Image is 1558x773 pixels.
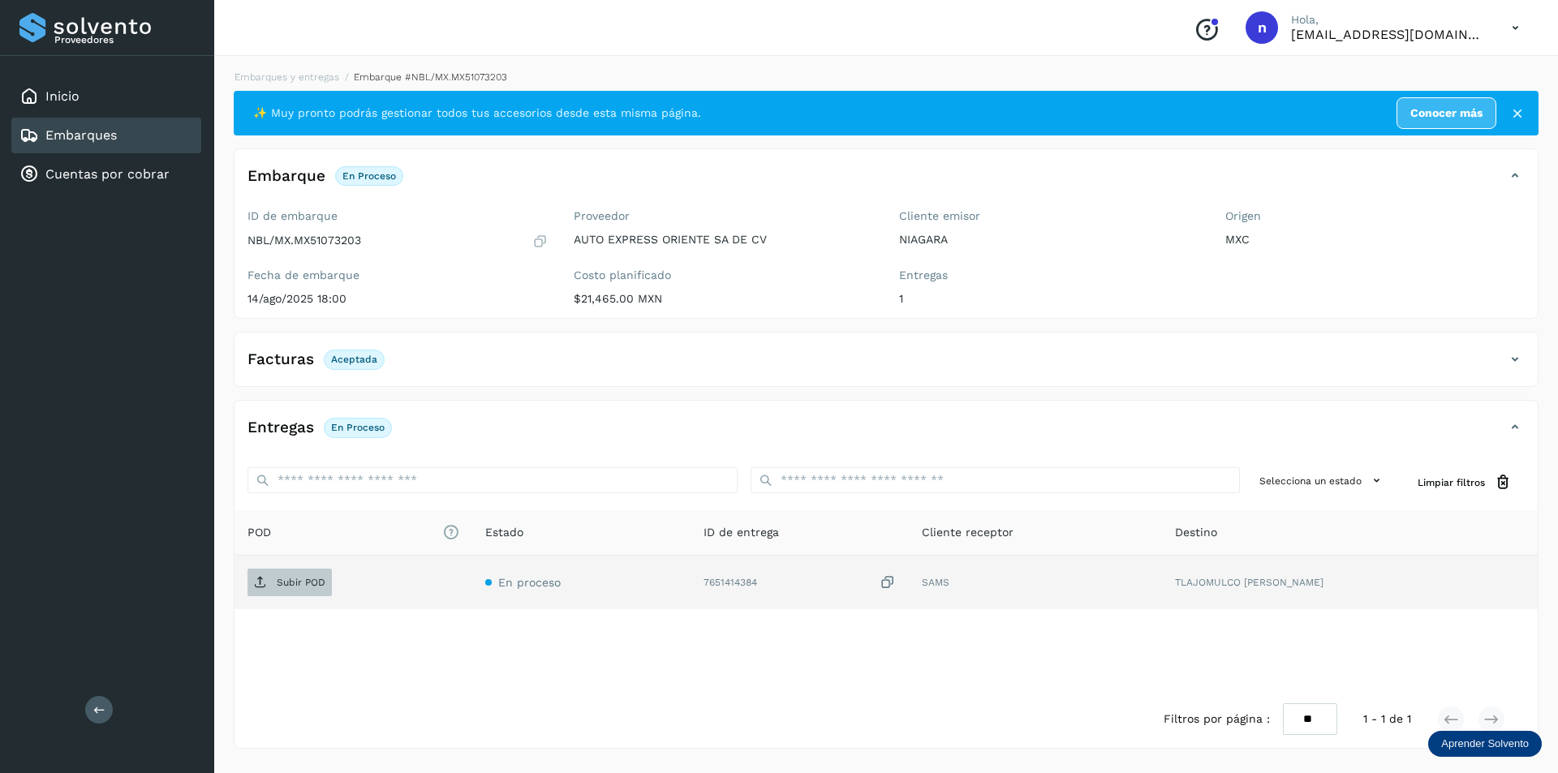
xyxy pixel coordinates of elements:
span: Filtros por página : [1164,711,1270,728]
span: POD [247,524,459,541]
span: ID de entrega [704,524,779,541]
nav: breadcrumb [234,70,1539,84]
div: 7651414384 [704,574,896,591]
a: Embarques [45,127,117,143]
td: TLAJOMULCO [PERSON_NAME] [1162,556,1538,609]
span: Cliente receptor [922,524,1014,541]
div: Inicio [11,79,201,114]
p: 14/ago/2025 18:00 [247,292,548,306]
label: Costo planificado [574,268,874,282]
p: Aprender Solvento [1441,737,1529,750]
p: Proveedores [54,34,195,45]
a: Embarques y entregas [235,71,339,83]
p: $21,465.00 MXN [574,292,874,306]
a: Conocer más [1397,97,1496,129]
p: Hola, [1291,13,1486,27]
p: MXC [1225,233,1526,247]
p: Subir POD [277,577,325,588]
p: nchavez@aeo.mx [1291,27,1486,42]
p: En proceso [342,170,396,182]
p: NBL/MX.MX51073203 [247,234,361,247]
a: Inicio [45,88,80,104]
label: Origen [1225,209,1526,223]
span: Limpiar filtros [1418,475,1485,490]
button: Subir POD [247,569,332,596]
p: En proceso [331,422,385,433]
p: 1 [899,292,1199,306]
div: EntregasEn proceso [235,414,1538,454]
div: FacturasAceptada [235,346,1538,386]
p: Aceptada [331,354,377,365]
div: Embarques [11,118,201,153]
h4: Embarque [247,167,325,186]
td: SAMS [909,556,1162,609]
div: Cuentas por cobrar [11,157,201,192]
label: Fecha de embarque [247,268,548,282]
button: Limpiar filtros [1405,467,1525,497]
span: En proceso [498,576,561,589]
div: EmbarqueEn proceso [235,162,1538,203]
div: Aprender Solvento [1428,731,1542,757]
label: Proveedor [574,209,874,223]
a: Cuentas por cobrar [45,166,170,182]
span: Embarque #NBL/MX.MX51073203 [354,71,507,83]
h4: Entregas [247,419,314,437]
p: NIAGARA [899,233,1199,247]
span: ✨ Muy pronto podrás gestionar todos tus accesorios desde esta misma página. [253,105,701,122]
button: Selecciona un estado [1253,467,1392,494]
p: AUTO EXPRESS ORIENTE SA DE CV [574,233,874,247]
span: 1 - 1 de 1 [1363,711,1411,728]
label: Entregas [899,268,1199,282]
label: ID de embarque [247,209,548,223]
span: Estado [485,524,523,541]
h4: Facturas [247,350,314,369]
span: Destino [1175,524,1217,541]
label: Cliente emisor [899,209,1199,223]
